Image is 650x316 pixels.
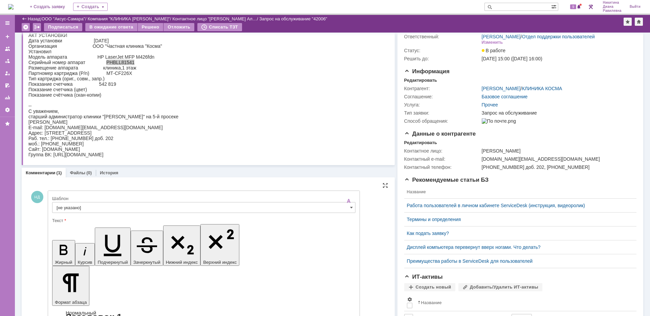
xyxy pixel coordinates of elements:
div: Редактировать [404,78,437,83]
div: Запрос на обслуживание [482,110,633,116]
div: Запрос на обслуживание "42006" [259,16,327,21]
div: Тип заявки: [404,110,480,116]
div: Контактный телефон: [404,164,480,170]
div: На всю страницу [383,183,388,188]
button: Жирный [52,240,75,266]
a: Файлы [70,170,85,175]
a: Дисплей компьютера перевернут вверх ногами. Что делать? [407,244,628,250]
div: / [42,16,88,21]
button: Зачеркнутый [131,231,163,266]
div: Соглашение: [404,94,480,99]
a: Базовое соглашение [482,94,528,99]
button: Курсив [75,243,95,266]
div: / [482,86,562,91]
span: Расширенный поиск [551,3,558,9]
a: Контактное лицо "[PERSON_NAME] Ал… [172,16,257,21]
a: [PERSON_NAME] [482,86,521,91]
span: Настройки [407,297,412,302]
div: (0) [86,170,92,175]
div: Контактный e-mail: [404,156,480,162]
div: Создать [73,3,108,11]
a: Заявки на командах [2,43,13,54]
button: Формат абзаца [52,266,89,306]
button: Верхний индекс [200,224,239,266]
div: Шаблон [52,196,354,201]
span: Диана [603,5,622,9]
a: Назад [28,16,40,21]
img: logo [8,4,14,9]
div: Сделать домашней страницей [635,18,643,26]
button: Нижний индекс [163,225,201,266]
span: Зачеркнутый [133,260,160,265]
span: Нижний индекс [166,260,198,265]
div: Решить до: [404,56,480,61]
span: Жирный [55,260,72,265]
div: | [40,16,41,21]
div: / [482,34,595,39]
div: [PERSON_NAME] [482,148,633,154]
span: В работе [482,48,505,53]
span: Информация [404,68,450,75]
span: Равилевна [603,9,622,13]
div: [DOMAIN_NAME][EMAIL_ADDRESS][DOMAIN_NAME] [482,156,633,162]
span: ИТ-активы [404,274,443,280]
div: Добавить в избранное [624,18,632,26]
a: История [100,170,118,175]
a: Термины и определения [407,217,628,222]
div: / [172,16,259,21]
a: КЛИНИКА КОСМА [522,86,562,91]
a: Отчеты [2,92,13,103]
th: Название [404,185,631,199]
a: Мои заявки [2,68,13,79]
a: Создать заявку [2,31,13,42]
th: Название [415,294,631,311]
div: / [88,16,173,21]
span: 9 [570,4,576,9]
div: Ответственный: [404,34,480,39]
a: [PERSON_NAME] [482,34,521,39]
span: Никитина [603,1,622,5]
div: Текст [52,218,354,223]
div: Редактировать [404,140,437,145]
a: Работа пользователей в личном кабинете ServiceDesk (инструкция, видеоролик) [407,203,628,208]
a: Настройки [2,104,13,115]
div: Контактное лицо: [404,148,480,154]
span: Данные о контрагенте [404,131,476,137]
a: Компания "КЛИНИКА [PERSON_NAME]" [88,16,170,21]
div: Название [421,300,442,305]
img: По почте.png [482,118,516,124]
a: Перейти на домашнюю страницу [8,4,14,9]
a: Преимущества работы в ServiceDesk для пользователей [407,258,628,264]
span: Формат абзаца [55,300,87,305]
div: Услуга: [404,102,480,107]
a: Отдел поддержки пользователей [522,34,595,39]
a: Заявки в моей ответственности [2,56,13,66]
a: Перейти в интерфейс администратора [587,3,595,11]
div: Контрагент: [404,86,480,91]
div: Способ обращения: [404,118,480,124]
span: Курсив [78,260,92,265]
a: Как подать заявку? [407,231,628,236]
span: НД [31,191,43,203]
button: Подчеркнутый [95,228,130,266]
span: [DATE] 15:00 ([DATE] 16:00) [482,56,542,61]
a: Комментарии [26,170,56,175]
div: Удалить [22,23,30,31]
span: Подчеркнутый [97,260,128,265]
span: Скрыть панель инструментов [345,197,353,205]
a: ООО "Аксус-Самара" [42,16,85,21]
div: [PHONE_NUMBER] доб. 202, [PHONE_NUMBER] [482,164,633,170]
div: Работа с массовостью [33,23,41,31]
a: Прочее [482,102,498,107]
div: (1) [57,170,62,175]
span: Рекомендуемые статьи БЗ [404,177,489,183]
div: Изменить [482,40,503,45]
a: Мои согласования [2,80,13,91]
div: Статус: [404,48,480,53]
a: Нормальный [66,310,96,316]
span: Верхний индекс [203,260,237,265]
